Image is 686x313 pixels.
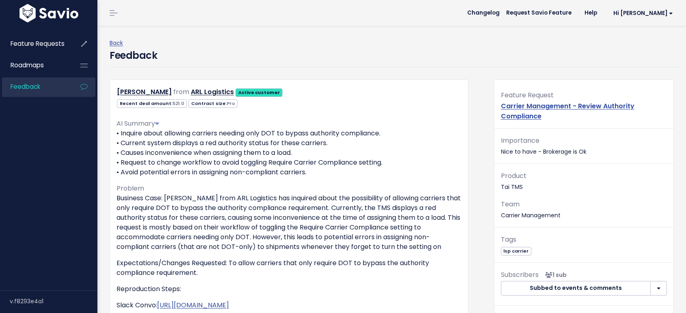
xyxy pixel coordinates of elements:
[11,82,40,91] span: Feedback
[2,56,67,75] a: Roadmaps
[500,7,578,19] a: Request Savio Feature
[10,291,97,312] div: v.f8293e4a1
[501,171,526,180] span: Product
[11,39,65,48] span: Feature Requests
[116,129,462,177] p: • Inquire about allowing carriers needing only DOT to bypass authority compliance. • Current syst...
[116,258,462,278] p: Expectations/Changes Requested: To allow carriers that only require DOT to bypass the authority c...
[467,10,500,16] span: Changelog
[116,284,462,294] p: Reproduction Steps:
[173,87,189,96] span: from
[116,193,462,252] p: Business Case: [PERSON_NAME] from ARL Logistics has inquired about the possibility of allowing ca...
[11,61,44,69] span: Roadmaps
[227,100,235,107] span: Pro
[501,247,531,255] span: lsp carrier
[501,101,634,121] a: Carrier Management - Review Authority Compliance
[116,184,144,193] span: Problem
[604,7,680,19] a: Hi [PERSON_NAME]
[501,199,520,209] span: Team
[501,135,667,157] p: Nice to have - Brokerage is Ok
[501,235,516,244] span: Tags
[173,100,184,107] span: 521.0
[501,199,667,221] p: Carrier Management
[501,247,531,255] a: lsp carrier
[157,300,229,310] a: [URL][DOMAIN_NAME]
[110,39,123,47] a: Back
[116,119,159,128] span: AI Summary
[110,48,157,63] h4: Feedback
[578,7,604,19] a: Help
[542,271,567,279] span: <p><strong>Subscribers</strong><br><br> - Ashley Melgarejo<br> </p>
[2,77,67,96] a: Feedback
[501,170,667,192] p: Tai TMS
[116,300,462,310] p: Slack Convo:
[117,99,187,108] span: Recent deal amount:
[188,99,237,108] span: Contract size:
[501,270,539,279] span: Subscribers
[191,87,234,96] a: ARL Logistics
[501,136,539,145] span: Importance
[613,10,673,16] span: Hi [PERSON_NAME]
[238,89,280,96] strong: Active customer
[117,87,172,96] a: [PERSON_NAME]
[501,90,554,100] span: Feature Request
[17,4,80,22] img: logo-white.9d6f32f41409.svg
[501,281,651,296] button: Subbed to events & comments
[2,34,67,53] a: Feature Requests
